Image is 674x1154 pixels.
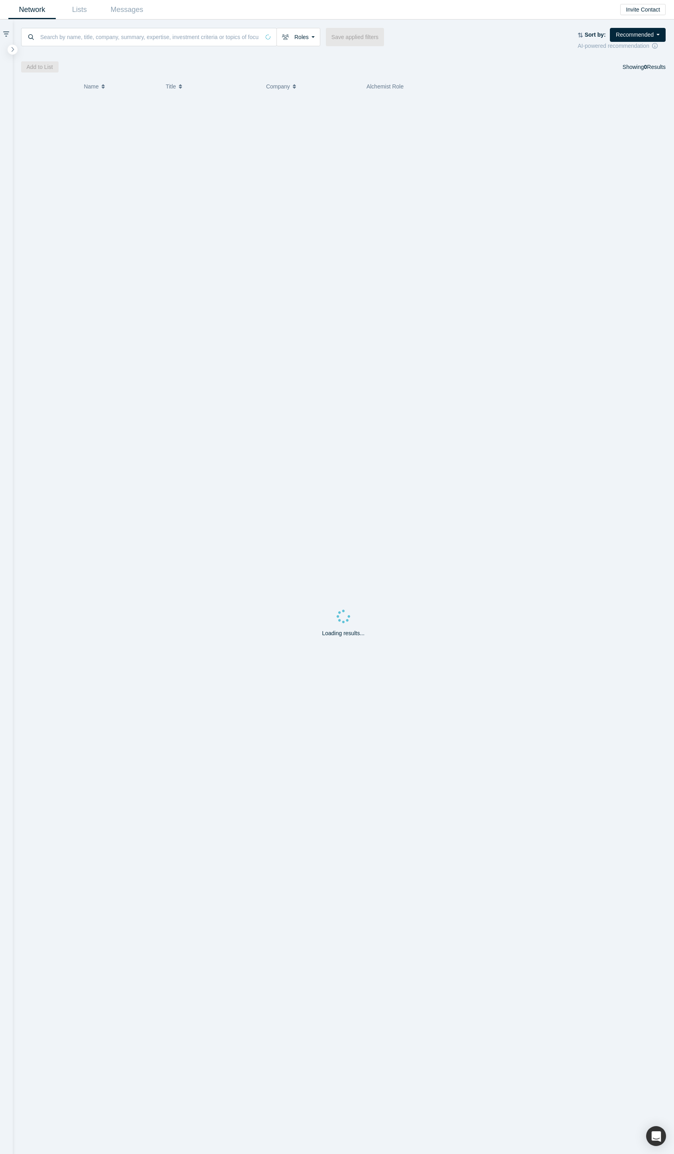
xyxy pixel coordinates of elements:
button: Recommended [610,28,666,42]
a: Lists [56,0,103,19]
div: Showing [623,61,666,73]
button: Title [166,78,258,95]
button: Save applied filters [326,28,384,46]
div: AI-powered recommendation [578,42,666,50]
span: Name [84,78,98,95]
button: Name [84,78,157,95]
button: Company [266,78,358,95]
span: Company [266,78,290,95]
strong: Sort by: [585,31,606,38]
a: Messages [103,0,151,19]
a: Network [8,0,56,19]
strong: 0 [644,64,647,70]
span: Alchemist Role [366,83,404,90]
button: Invite Contact [620,4,666,15]
button: Roles [276,28,320,46]
input: Search by name, title, company, summary, expertise, investment criteria or topics of focus [39,27,260,46]
button: Add to List [21,61,59,73]
span: Title [166,78,176,95]
p: Loading results... [322,629,364,638]
span: Results [644,64,666,70]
